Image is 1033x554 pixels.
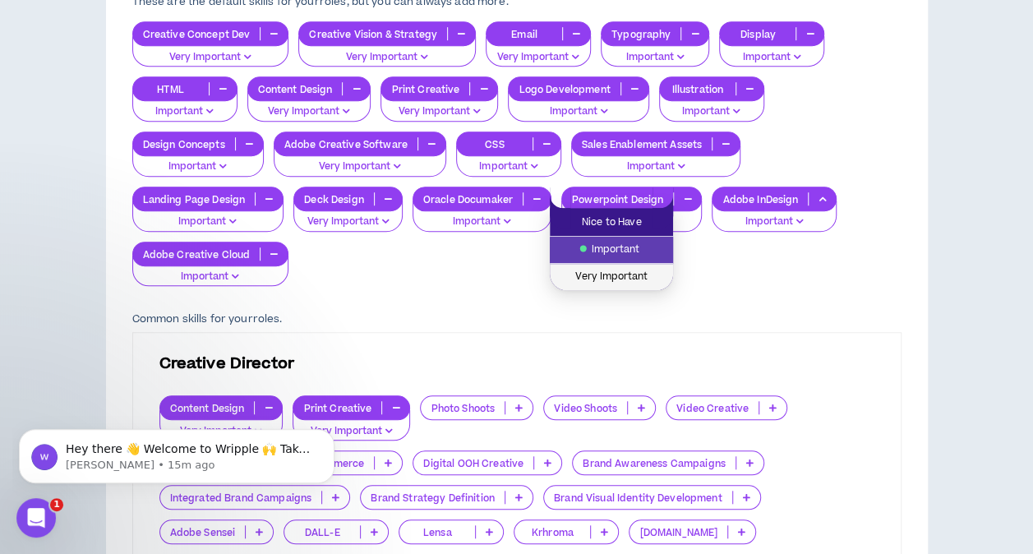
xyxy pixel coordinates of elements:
[258,104,361,119] p: Very Important
[712,193,808,205] p: Adobe InDesign
[299,28,447,40] p: Creative Vision & Strategy
[16,498,56,538] iframe: Intercom live chat
[133,28,261,40] p: Creative Concept Dev
[496,50,580,65] p: Very Important
[572,138,712,150] p: Sales Enablement Assets
[582,159,730,174] p: Important
[160,526,246,538] p: Adobe Sensei
[391,104,487,119] p: Very Important
[659,90,764,122] button: Important
[423,215,541,229] p: Important
[294,193,374,205] p: Deck Design
[293,410,410,441] button: Very Important
[413,457,533,469] p: Digital OOH Creative
[456,145,561,177] button: Important
[361,492,505,504] p: Brand Strategy Definition
[730,50,814,65] p: Important
[132,90,237,122] button: Important
[399,526,475,538] p: Lensa
[284,526,360,538] p: DALL-E
[544,492,732,504] p: Brand Visual Identity Development
[666,402,759,414] p: Video Creative
[133,193,256,205] p: Landing Page Design
[143,159,253,174] p: Important
[719,36,824,67] button: Important
[12,395,341,510] iframe: Intercom notifications message
[720,28,796,40] p: Display
[602,28,680,40] p: Typography
[143,104,227,119] p: Important
[487,28,562,40] p: Email
[274,138,417,150] p: Adobe Creative Software
[132,256,289,287] button: Important
[133,138,235,150] p: Design Concepts
[467,159,551,174] p: Important
[712,201,837,232] button: Important
[247,90,371,122] button: Very Important
[601,36,709,67] button: Important
[274,145,446,177] button: Very Important
[143,50,279,65] p: Very Important
[660,83,736,95] p: Illustration
[508,90,648,122] button: Important
[381,83,469,95] p: Print Creative
[722,215,826,229] p: Important
[303,424,399,439] p: Very Important
[571,145,740,177] button: Important
[132,201,284,232] button: Important
[248,83,343,95] p: Content Design
[413,201,551,232] button: Important
[509,83,620,95] p: Logo Development
[611,50,699,65] p: Important
[143,270,279,284] p: Important
[560,214,663,232] span: Nice to Have
[573,457,736,469] p: Brand Awareness Campaigns
[133,83,209,95] p: HTML
[132,145,264,177] button: Important
[413,193,523,205] p: Oracle Documaker
[544,402,627,414] p: Video Shoots
[514,526,590,538] p: Krhroma
[50,498,63,511] span: 1
[560,268,663,286] span: Very Important
[421,402,505,414] p: Photo Shoots
[670,104,754,119] p: Important
[133,248,261,261] p: Adobe Creative Cloud
[293,201,403,232] button: Very Important
[380,90,498,122] button: Very Important
[560,241,663,259] span: Important
[519,104,638,119] p: Important
[629,526,727,538] p: [DOMAIN_NAME]
[309,50,465,65] p: Very Important
[132,312,902,325] p: Common skills for your roles .
[298,36,476,67] button: Very Important
[159,353,874,376] p: Creative Director
[562,193,673,205] p: Powerpoint Design
[486,36,591,67] button: Very Important
[304,215,392,229] p: Very Important
[457,138,533,150] p: CSS
[132,36,289,67] button: Very Important
[284,159,436,174] p: Very Important
[143,215,274,229] p: Important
